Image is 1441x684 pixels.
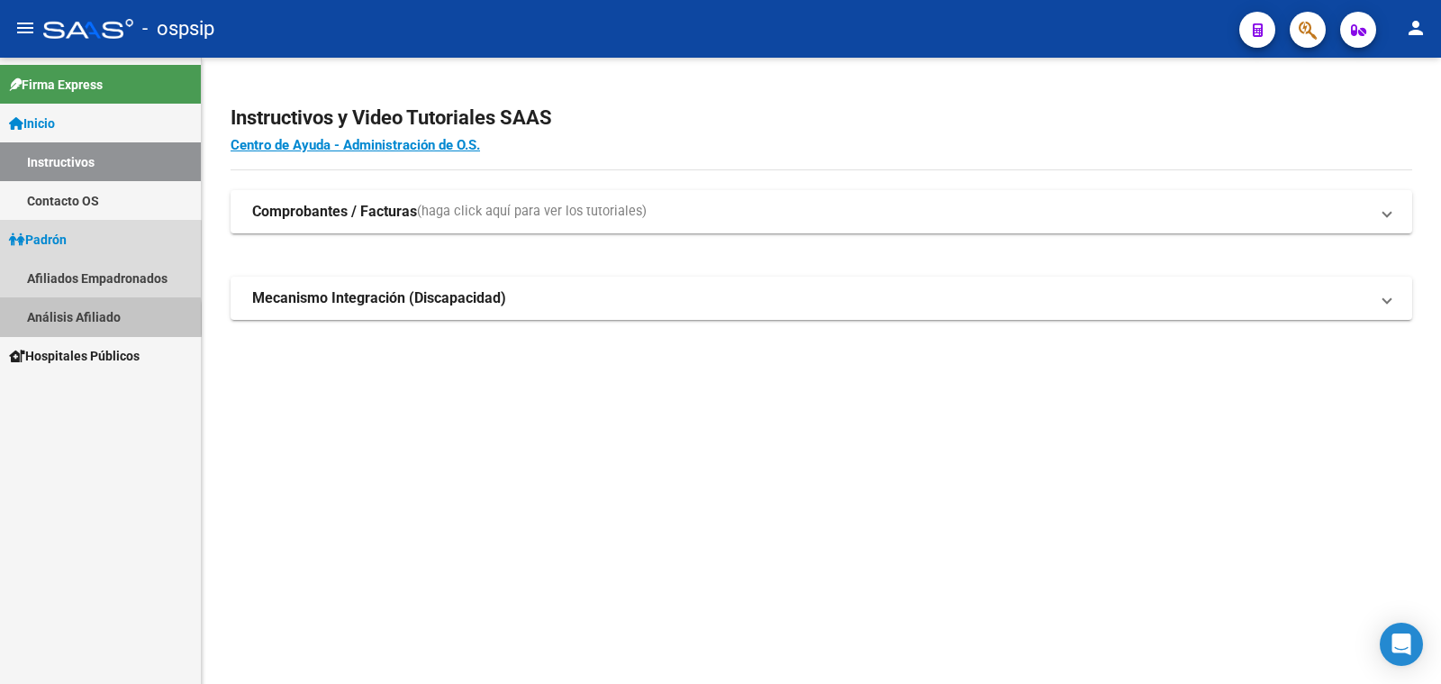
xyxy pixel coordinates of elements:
[9,75,103,95] span: Firma Express
[417,202,647,222] span: (haga click aquí para ver los tutoriales)
[252,288,506,308] strong: Mecanismo Integración (Discapacidad)
[9,346,140,366] span: Hospitales Públicos
[9,114,55,133] span: Inicio
[9,230,67,250] span: Padrón
[231,277,1412,320] mat-expansion-panel-header: Mecanismo Integración (Discapacidad)
[1380,623,1423,666] div: Open Intercom Messenger
[231,190,1412,233] mat-expansion-panel-header: Comprobantes / Facturas(haga click aquí para ver los tutoriales)
[1405,17,1427,39] mat-icon: person
[231,137,480,153] a: Centro de Ayuda - Administración de O.S.
[14,17,36,39] mat-icon: menu
[142,9,214,49] span: - ospsip
[231,101,1412,135] h2: Instructivos y Video Tutoriales SAAS
[252,202,417,222] strong: Comprobantes / Facturas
